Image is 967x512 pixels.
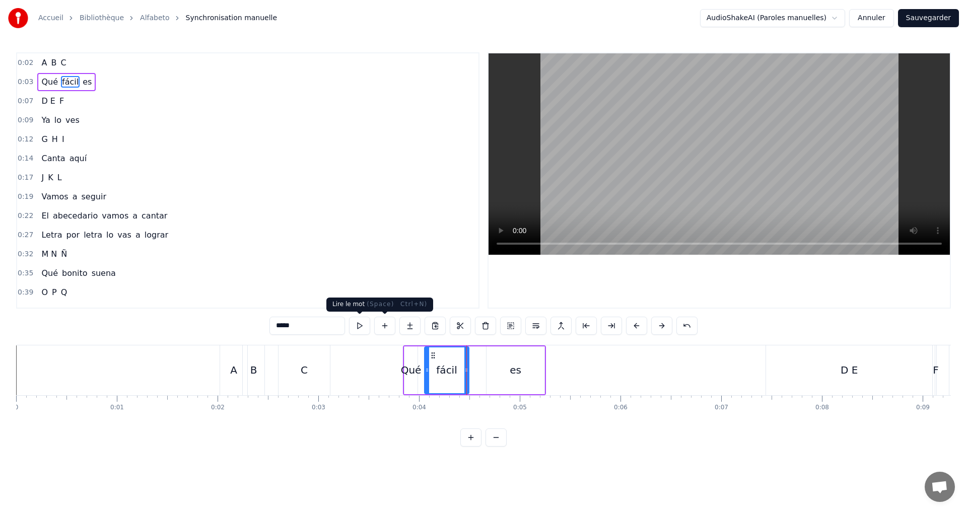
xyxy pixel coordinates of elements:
[72,191,79,202] span: a
[40,229,63,241] span: Letra
[815,404,829,412] div: 0:08
[101,210,129,222] span: vamos
[91,267,117,279] span: suena
[436,362,457,378] div: fácil
[40,57,48,68] span: A
[312,404,325,412] div: 0:03
[59,57,67,68] span: C
[105,229,114,241] span: lo
[134,229,142,241] span: a
[18,268,33,278] span: 0:35
[61,267,89,279] span: bonito
[110,404,124,412] div: 0:01
[367,301,394,308] span: ( Space )
[80,13,124,23] a: Bibliothèque
[18,307,33,317] span: 0:41
[83,229,103,241] span: letra
[60,248,68,260] span: Ñ
[18,96,33,106] span: 0:07
[50,57,57,68] span: B
[40,76,59,88] span: Qué
[40,191,69,202] span: Vamos
[925,472,955,502] a: Ouvrir le chat
[15,404,19,412] div: 0
[40,267,59,279] span: Qué
[401,362,422,378] div: Qué
[141,210,168,222] span: cantar
[40,133,48,145] span: G
[326,298,400,312] div: Lire le mot
[60,286,68,298] span: Q
[64,114,81,126] span: ves
[82,76,93,88] span: es
[58,95,65,107] span: F
[18,154,33,164] span: 0:14
[18,192,33,202] span: 0:19
[51,286,58,298] span: P
[8,8,28,28] img: youka
[211,404,225,412] div: 0:02
[18,134,33,144] span: 0:12
[18,58,33,68] span: 0:02
[47,172,54,183] span: K
[614,404,628,412] div: 0:06
[18,287,33,298] span: 0:39
[230,362,237,378] div: A
[40,153,66,164] span: Canta
[40,210,50,222] span: El
[898,9,959,27] button: Sauvegarder
[56,172,63,183] span: L
[40,114,51,126] span: Ya
[18,230,33,240] span: 0:27
[68,153,88,164] span: aquí
[54,306,71,317] span: risa
[86,306,125,317] span: encienda
[53,114,62,126] span: lo
[18,173,33,183] span: 0:17
[18,249,33,259] span: 0:32
[40,248,58,260] span: M N
[18,211,33,221] span: 0:22
[397,301,427,308] span: ( Ctrl+N )
[144,229,169,241] span: lograr
[412,404,426,412] div: 0:04
[40,95,56,107] span: D E
[65,229,81,241] span: por
[80,191,107,202] span: seguir
[841,362,858,378] div: D E
[40,172,45,183] span: J
[510,362,521,378] div: es
[38,13,277,23] nav: breadcrumb
[186,13,278,23] span: Synchronisation manuelle
[61,133,65,145] span: I
[61,76,80,88] span: fácil
[250,362,257,378] div: B
[933,362,939,378] div: F
[52,210,99,222] span: abecedario
[18,77,33,87] span: 0:03
[131,210,139,222] span: a
[18,115,33,125] span: 0:09
[849,9,893,27] button: Annuler
[73,306,84,317] span: se
[40,306,52,317] span: La
[116,229,132,241] span: vas
[38,13,63,23] a: Accueil
[140,13,170,23] a: Alfabeto
[715,404,728,412] div: 0:07
[916,404,930,412] div: 0:09
[40,286,49,298] span: O
[51,133,59,145] span: H
[513,404,527,412] div: 0:05
[301,362,308,378] div: C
